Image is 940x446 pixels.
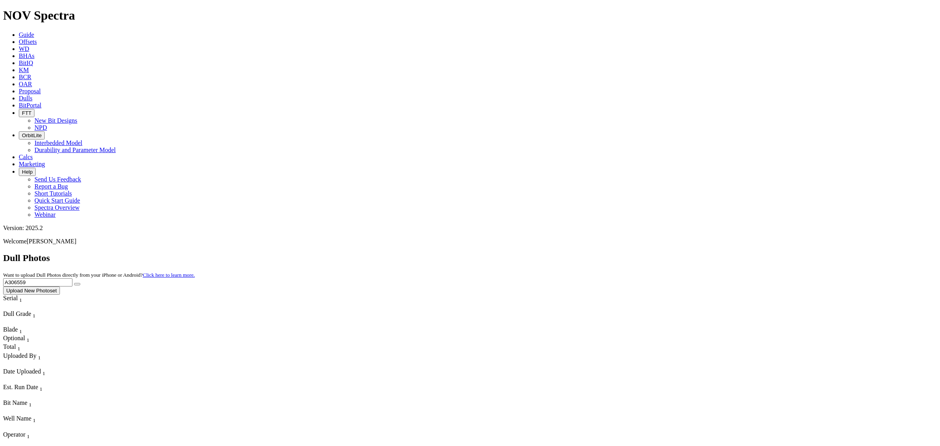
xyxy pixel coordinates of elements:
span: Total [3,343,16,350]
a: BHAs [19,53,34,59]
div: Total Sort None [3,343,31,352]
sub: 1 [40,386,42,392]
small: Want to upload Dull Photos directly from your iPhone or Android? [3,272,195,278]
span: [PERSON_NAME] [27,238,76,245]
sub: 1 [33,418,36,424]
a: Calcs [19,154,33,160]
a: Guide [19,31,34,38]
button: Upload New Photoset [3,286,60,295]
span: Sort None [33,415,36,422]
span: Est. Run Date [3,384,38,390]
sub: 1 [18,346,20,352]
p: Welcome [3,238,937,245]
div: Sort None [3,399,115,415]
a: Spectra Overview [34,204,80,211]
sub: 1 [19,328,22,334]
div: Operator Sort None [3,431,115,440]
sub: 1 [27,433,30,439]
a: Dulls [19,95,33,102]
div: Sort None [3,326,31,335]
div: Version: 2025.2 [3,225,937,232]
span: Sort None [33,310,36,317]
a: Durability and Parameter Model [34,147,116,153]
div: Dull Grade Sort None [3,310,58,319]
div: Column Menu [3,408,115,415]
a: Proposal [19,88,41,94]
span: Sort None [18,343,20,350]
a: KM [19,67,29,73]
div: Blade Sort None [3,326,31,335]
span: Sort None [27,431,30,438]
sub: 1 [33,313,36,319]
div: Column Menu [3,303,36,310]
h2: Dull Photos [3,253,937,263]
a: NPD [34,124,47,131]
div: Sort None [3,384,58,399]
a: Offsets [19,38,37,45]
span: Well Name [3,415,31,422]
span: Sort None [27,335,29,341]
div: Date Uploaded Sort None [3,368,62,377]
span: Help [22,169,33,175]
span: OrbitLite [22,132,42,138]
span: FTT [22,110,31,116]
span: Sort None [19,326,22,333]
sub: 1 [27,337,29,343]
a: WD [19,45,29,52]
sub: 1 [42,370,45,376]
a: BitIQ [19,60,33,66]
input: Search Serial Number [3,278,72,286]
a: Webinar [34,211,56,218]
span: Sort None [38,352,41,359]
span: Dull Grade [3,310,31,317]
a: Quick Start Guide [34,197,80,204]
a: Marketing [19,161,45,167]
div: Column Menu [3,424,115,431]
a: Report a Bug [34,183,68,190]
a: Send Us Feedback [34,176,81,183]
span: Serial [3,295,18,301]
div: Sort None [3,295,36,310]
a: Short Tutorials [34,190,72,197]
span: BCR [19,74,31,80]
h1: NOV Spectra [3,8,937,23]
div: Sort None [3,352,115,368]
div: Serial Sort None [3,295,36,303]
sub: 1 [19,297,22,303]
span: Uploaded By [3,352,36,359]
sub: 1 [38,355,41,361]
a: BitPortal [19,102,42,109]
button: OrbitLite [19,131,45,140]
a: Click here to learn more. [143,272,195,278]
button: Help [19,168,36,176]
div: Sort None [3,415,115,431]
div: Sort None [3,368,62,384]
span: OAR [19,81,32,87]
span: Sort None [19,295,22,301]
div: Optional Sort None [3,335,31,343]
button: FTT [19,109,34,117]
a: Interbedded Model [34,140,82,146]
div: Column Menu [3,361,115,368]
div: Bit Name Sort None [3,399,115,408]
span: Bit Name [3,399,27,406]
div: Column Menu [3,319,58,326]
span: Sort None [42,368,45,375]
div: Sort None [3,343,31,352]
div: Uploaded By Sort None [3,352,115,361]
span: Sort None [29,399,32,406]
span: Date Uploaded [3,368,41,375]
div: Sort None [3,310,58,326]
div: Sort None [3,335,31,343]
